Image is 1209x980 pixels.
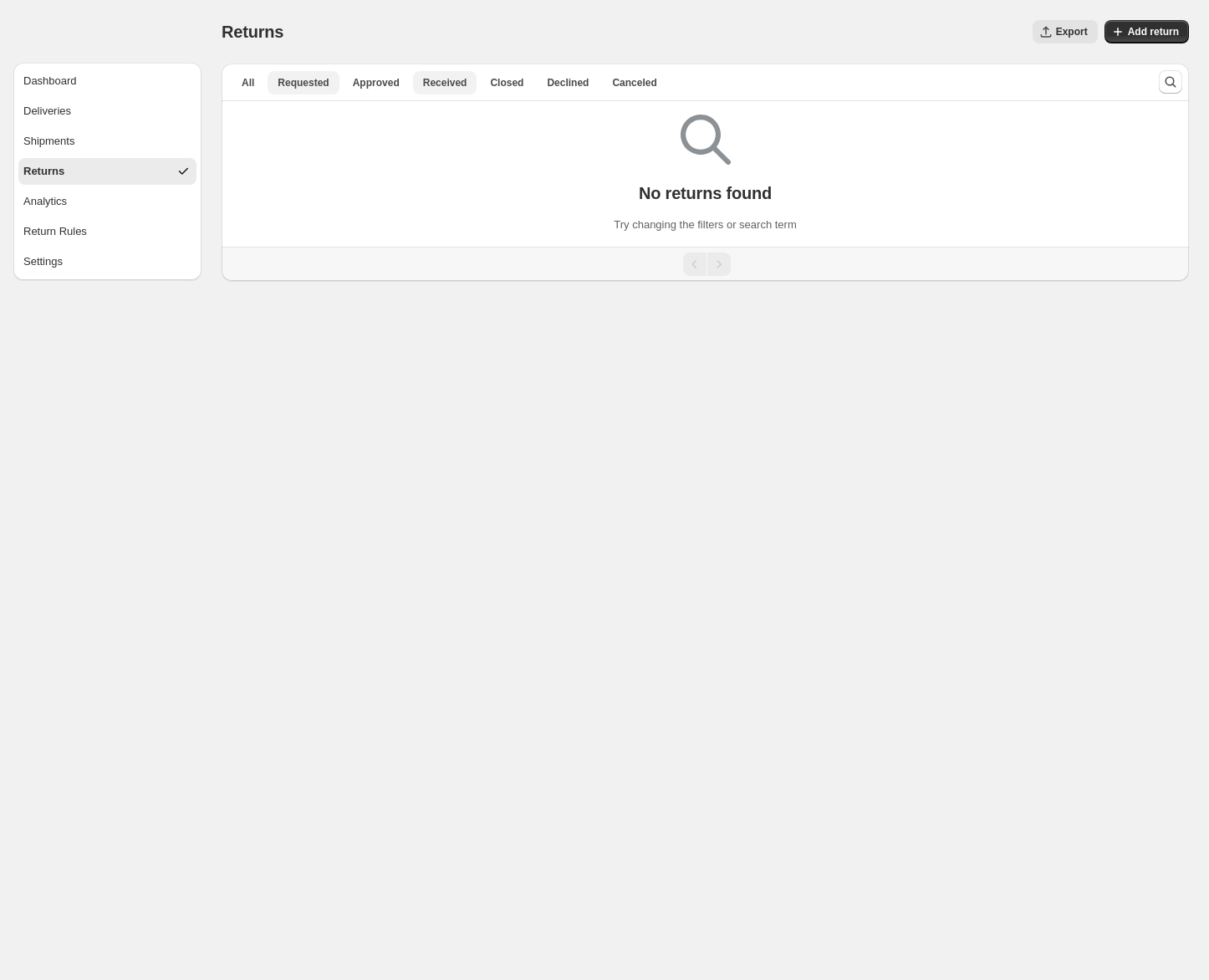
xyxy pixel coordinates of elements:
button: Export [1033,20,1098,43]
img: Empty search results [681,115,731,165]
span: Canceled [612,76,656,89]
div: Returns [23,163,64,180]
button: Analytics [18,188,196,215]
button: Settings [18,248,196,275]
span: Returns [222,23,283,41]
button: Returns [18,158,196,185]
span: Received [423,76,467,89]
button: Return Rules [18,218,196,245]
div: Settings [23,253,63,270]
div: Dashboard [23,73,77,89]
div: Analytics [23,193,67,210]
div: Shipments [23,133,74,150]
p: Try changing the filters or search term [614,217,796,233]
button: Add return [1104,20,1189,43]
span: All [242,76,254,89]
span: Approved [353,76,400,89]
div: Deliveries [23,103,71,120]
span: Closed [490,76,523,89]
span: Declined [547,76,589,89]
button: Search and filter results [1159,70,1182,94]
p: No returns found [639,183,772,203]
nav: Pagination [222,247,1189,281]
span: Add return [1128,25,1179,38]
div: Return Rules [23,223,87,240]
span: Requested [278,76,329,89]
button: Shipments [18,128,196,155]
span: Export [1056,25,1088,38]
button: Dashboard [18,68,196,94]
button: Deliveries [18,98,196,125]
